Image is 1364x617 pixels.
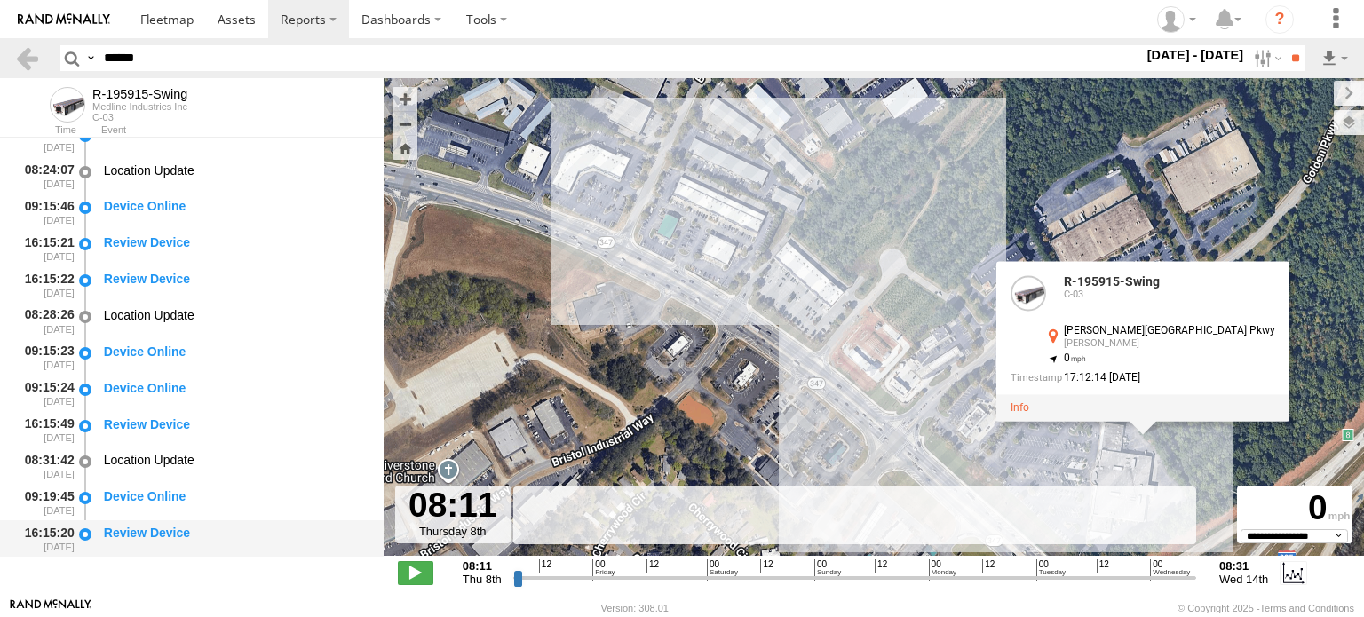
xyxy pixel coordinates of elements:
[104,271,367,287] div: Review Device
[982,559,995,573] span: 12
[463,559,502,573] strong: 08:11
[1064,325,1275,336] div: [PERSON_NAME][GEOGRAPHIC_DATA] Pkwy
[539,559,551,573] span: 12
[14,341,76,374] div: 09:15:23 [DATE]
[14,414,76,447] div: 16:15:49 [DATE]
[1219,573,1268,586] span: Wed 14th May 2025
[104,234,367,250] div: Review Device
[14,123,76,156] div: 16:15:21 [DATE]
[101,126,384,135] div: Event
[393,136,417,160] button: Zoom Home
[875,559,887,573] span: 12
[1011,275,1046,311] a: View Asset Details
[1240,488,1350,528] div: 0
[104,307,367,323] div: Location Update
[104,162,367,178] div: Location Update
[14,450,76,483] div: 08:31:42 [DATE]
[104,525,367,541] div: Review Device
[1178,603,1354,613] div: © Copyright 2025 -
[83,45,98,71] label: Search Query
[14,268,76,301] div: 16:15:22 [DATE]
[1219,559,1268,573] strong: 08:31
[1011,372,1275,384] div: Date/time of location update
[104,380,367,396] div: Device Online
[814,559,841,580] span: 00
[463,573,502,586] span: Thu 8th May 2025
[18,13,110,26] img: rand-logo.svg
[929,559,956,580] span: 00
[14,45,40,71] a: Back to previous Page
[104,416,367,432] div: Review Device
[1064,289,1275,300] div: C-03
[104,488,367,504] div: Device Online
[707,559,738,580] span: 00
[104,198,367,214] div: Device Online
[592,559,615,580] span: 00
[92,87,187,101] div: R-195915-Swing - View Asset History
[14,196,76,229] div: 09:15:46 [DATE]
[104,452,367,468] div: Location Update
[1036,559,1066,580] span: 00
[1144,45,1248,65] label: [DATE] - [DATE]
[1064,339,1275,350] div: [PERSON_NAME]
[92,112,187,123] div: C-03
[14,486,76,519] div: 09:19:45 [DATE]
[1097,559,1109,573] span: 12
[393,87,417,111] button: Zoom in
[1064,352,1086,365] span: 0
[1151,6,1202,33] div: Idaliz Kaminski
[92,101,187,112] div: Medline Industries Inc
[14,522,76,555] div: 16:15:20 [DATE]
[14,232,76,265] div: 16:15:21 [DATE]
[1247,45,1285,71] label: Search Filter Options
[1265,5,1294,34] i: ?
[10,599,91,617] a: Visit our Website
[1064,274,1160,289] a: R-195915-Swing
[760,559,773,573] span: 12
[14,377,76,410] div: 09:15:24 [DATE]
[646,559,659,573] span: 12
[1320,45,1350,71] label: Export results as...
[14,305,76,337] div: 08:28:26 [DATE]
[1011,401,1029,414] a: View Asset Details
[398,561,433,584] label: Play/Stop
[14,126,76,135] div: Time
[393,111,417,136] button: Zoom out
[14,160,76,193] div: 08:24:07 [DATE]
[1260,603,1354,613] a: Terms and Conditions
[1150,559,1190,580] span: 00
[601,603,669,613] div: Version: 308.01
[104,344,367,360] div: Device Online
